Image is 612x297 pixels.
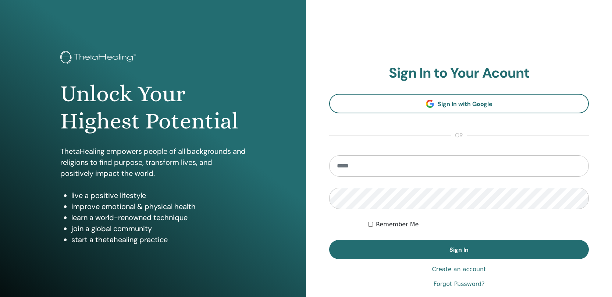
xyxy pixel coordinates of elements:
[438,100,492,108] span: Sign In with Google
[368,220,589,229] div: Keep me authenticated indefinitely or until I manually logout
[60,80,246,135] h1: Unlock Your Highest Potential
[451,131,467,140] span: or
[71,190,246,201] li: live a positive lifestyle
[449,246,469,254] span: Sign In
[71,212,246,223] li: learn a world-renowned technique
[329,65,589,82] h2: Sign In to Your Acount
[71,234,246,245] li: start a thetahealing practice
[71,201,246,212] li: improve emotional & physical health
[376,220,419,229] label: Remember Me
[433,280,484,289] a: Forgot Password?
[432,265,486,274] a: Create an account
[60,146,246,179] p: ThetaHealing empowers people of all backgrounds and religions to find purpose, transform lives, a...
[329,94,589,113] a: Sign In with Google
[329,240,589,259] button: Sign In
[71,223,246,234] li: join a global community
